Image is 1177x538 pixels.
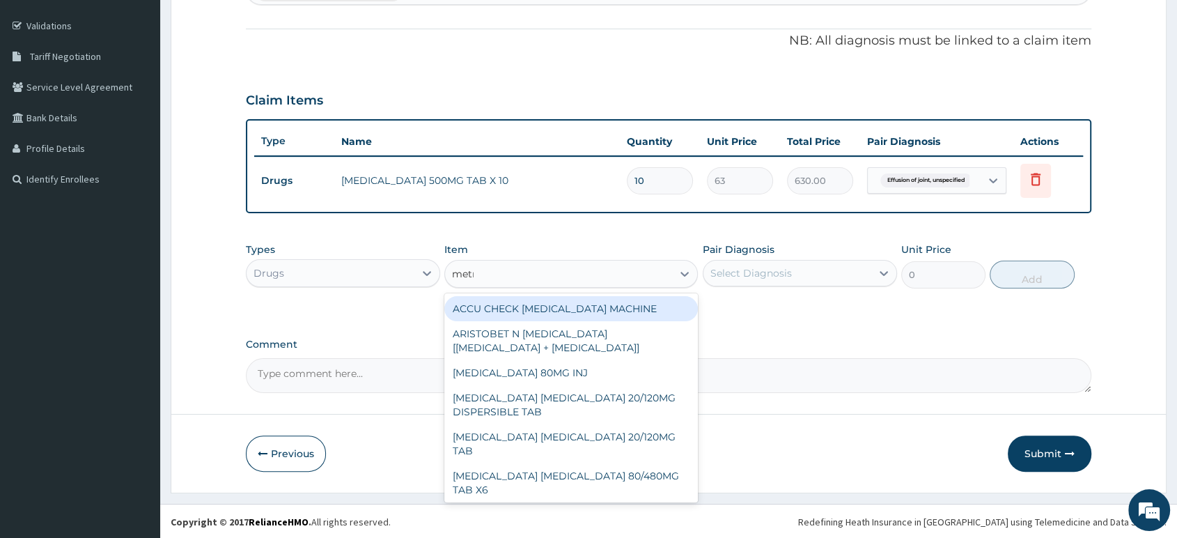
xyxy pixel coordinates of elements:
div: Minimize live chat window [228,7,262,40]
th: Type [254,128,334,154]
p: NB: All diagnosis must be linked to a claim item [246,32,1091,50]
h3: Claim Items [246,93,323,109]
td: [MEDICAL_DATA] 500MG TAB X 10 [334,167,620,194]
strong: Copyright © 2017 . [171,516,311,528]
div: Select Diagnosis [710,266,792,280]
div: ACCU CHECK [MEDICAL_DATA] MACHINE [444,296,698,321]
textarea: Type your message and hit 'Enter' [7,381,265,429]
th: Actions [1013,128,1083,155]
div: ARISTOBET N [MEDICAL_DATA] [[MEDICAL_DATA] + [MEDICAL_DATA]] [444,321,698,360]
label: Pair Diagnosis [703,243,774,256]
div: [MEDICAL_DATA] [MEDICAL_DATA] 20/120MG DISPERSIBLE TAB [444,385,698,424]
label: Item [444,243,468,256]
th: Name [334,128,620,155]
div: Chat with us now [72,78,234,96]
div: [MEDICAL_DATA] 80MG INJ [444,360,698,385]
label: Types [246,244,275,256]
button: Add [990,261,1074,289]
div: [MEDICAL_DATA] [MEDICAL_DATA] 20/120MG TAB [444,424,698,463]
span: We're online! [81,176,192,316]
label: Unit Price [901,243,951,256]
th: Quantity [620,128,700,155]
span: Tariff Negotiation [30,50,101,63]
div: Redefining Heath Insurance in [GEOGRAPHIC_DATA] using Telemedicine and Data Science! [798,515,1167,529]
th: Pair Diagnosis [860,128,1013,155]
td: Drugs [254,168,334,194]
div: [MEDICAL_DATA] [MEDICAL_DATA] 80/480MG TAB X6 [444,463,698,502]
th: Unit Price [700,128,780,155]
div: Drugs [254,266,284,280]
button: Previous [246,436,326,472]
a: RelianceHMO [249,516,309,528]
label: Comment [246,339,1091,351]
button: Submit [1008,436,1091,472]
img: d_794563401_company_1708531726252_794563401 [26,70,56,105]
span: Effusion of joint, unspecified [880,174,972,187]
th: Total Price [780,128,860,155]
